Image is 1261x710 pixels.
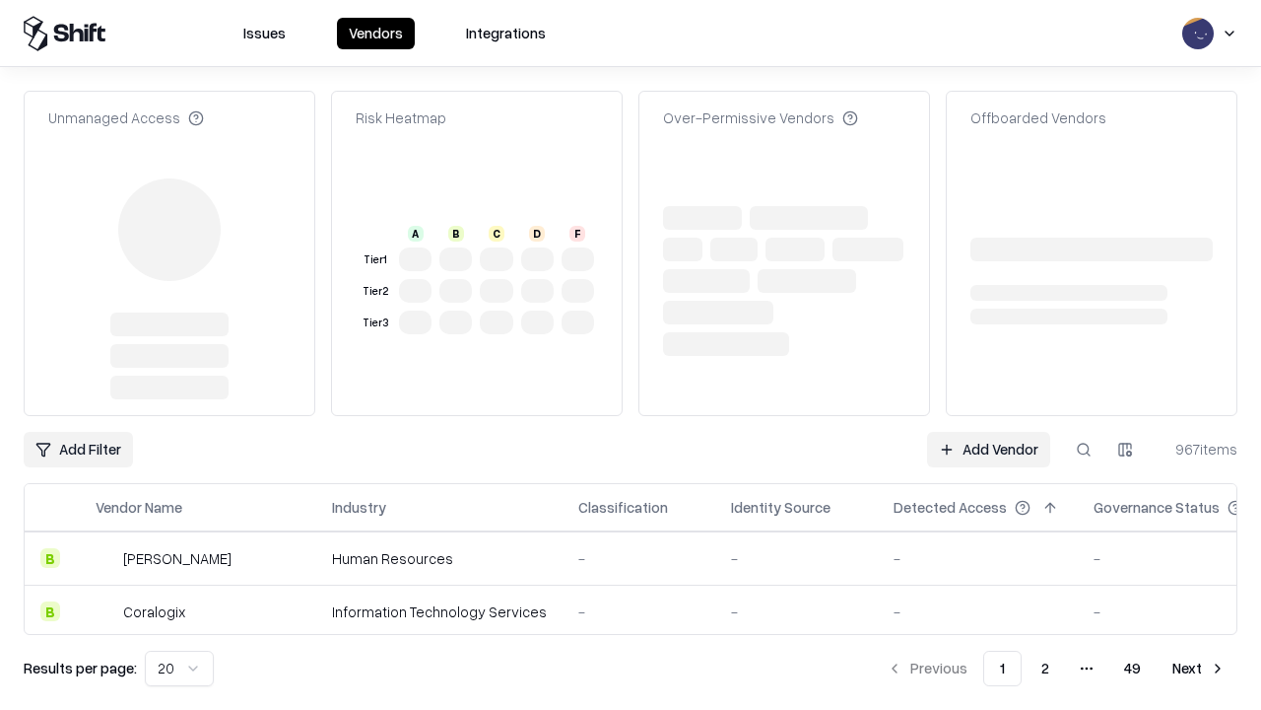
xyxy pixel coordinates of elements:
nav: pagination [875,651,1237,686]
div: Unmanaged Access [48,107,204,128]
button: 49 [1108,651,1157,686]
div: C [489,226,504,242]
div: Information Technology Services [332,602,547,622]
div: - [894,602,1062,622]
div: [PERSON_NAME] [123,548,232,569]
div: Risk Heatmap [356,107,446,128]
p: Results per page: [24,658,137,678]
img: Deel [96,548,115,568]
div: Tier 1 [360,251,391,268]
div: Industry [332,497,386,518]
div: 967 items [1159,439,1237,460]
div: Coralogix [123,602,185,622]
div: Detected Access [894,497,1007,518]
button: Integrations [454,18,558,49]
div: - [578,548,699,569]
div: Identity Source [731,497,830,518]
button: Next [1161,651,1237,686]
div: Governance Status [1094,497,1220,518]
div: B [40,548,60,568]
div: - [578,602,699,622]
div: Human Resources [332,548,547,569]
div: - [894,548,1062,569]
button: Issues [232,18,298,49]
div: Offboarded Vendors [970,107,1106,128]
div: Tier 3 [360,315,391,331]
img: Coralogix [96,602,115,621]
div: A [408,226,424,242]
div: - [731,548,862,569]
div: Tier 2 [360,283,391,300]
a: Add Vendor [927,432,1050,467]
button: Vendors [337,18,415,49]
div: Vendor Name [96,497,182,518]
button: 1 [983,651,1022,686]
div: - [731,602,862,622]
div: B [40,602,60,621]
div: D [529,226,545,242]
button: Add Filter [24,432,133,467]
button: 2 [1026,651,1065,686]
div: Over-Permissive Vendors [663,107,858,128]
div: Classification [578,497,668,518]
div: B [448,226,464,242]
div: F [569,226,585,242]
